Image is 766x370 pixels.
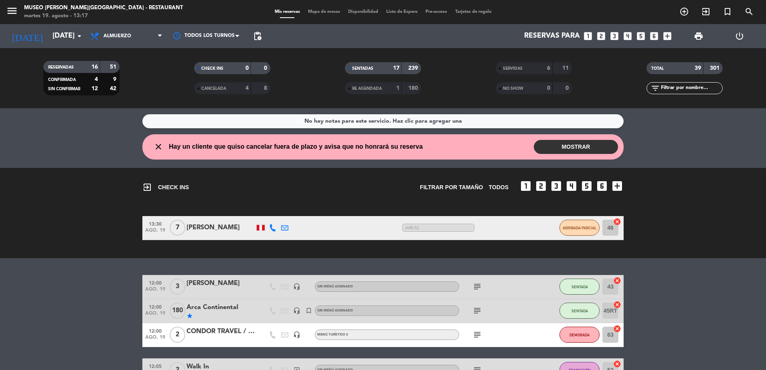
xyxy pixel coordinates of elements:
[396,85,399,91] strong: 1
[408,65,419,71] strong: 239
[170,303,185,319] span: 180
[422,10,451,14] span: Pre-acceso
[569,333,590,337] span: DEMORADA
[393,65,399,71] strong: 17
[293,331,300,338] i: headset_mic
[304,117,462,126] div: No hay notas para este servicio. Haz clic para agregar una
[519,180,532,192] i: looks_one
[649,31,659,41] i: looks_6
[488,183,509,192] span: TODOS
[293,307,300,314] i: headset_mic
[145,326,165,335] span: 12:00
[559,279,600,295] button: SENTADA
[744,7,754,16] i: search
[110,64,118,70] strong: 51
[170,220,185,236] span: 7
[613,325,621,333] i: cancel
[622,31,633,41] i: looks_4
[24,4,183,12] div: Museo [PERSON_NAME][GEOGRAPHIC_DATA] - Restaurant
[145,302,165,311] span: 12:00
[201,67,223,71] span: CHECK INS
[651,67,664,71] span: TOTAL
[660,84,722,93] input: Filtrar por nombre...
[142,182,189,192] span: CHECK INS
[472,330,482,340] i: subject
[245,65,249,71] strong: 0
[186,222,255,233] div: [PERSON_NAME]
[613,360,621,368] i: cancel
[565,85,570,91] strong: 0
[382,10,422,14] span: Lista de Espera
[170,279,185,295] span: 3
[170,327,185,343] span: 2
[596,31,606,41] i: looks_two
[317,309,353,312] span: Sin menú asignado
[305,307,312,314] i: turned_in_not
[710,65,721,71] strong: 301
[142,182,152,192] i: exit_to_app
[75,31,84,41] i: arrow_drop_down
[719,24,760,48] div: LOG OUT
[472,282,482,291] i: subject
[110,86,118,91] strong: 42
[571,309,588,313] span: SENTADA
[145,228,165,237] span: ago. 19
[145,335,165,344] span: ago. 19
[565,180,578,192] i: looks_4
[48,87,80,91] span: SIN CONFIRMAR
[344,10,382,14] span: Disponibilidad
[613,277,621,285] i: cancel
[201,87,226,91] span: CANCELADA
[145,311,165,320] span: ago. 19
[609,31,620,41] i: looks_3
[559,220,600,236] button: ARRIBADA PARCIAL
[571,285,588,289] span: SENTADA
[534,140,618,154] button: MOSTRAR
[420,183,483,192] span: Filtrar por tamaño
[154,142,163,152] i: close
[563,226,597,230] span: ARRIBADA PARCIAL
[562,65,570,71] strong: 11
[535,180,547,192] i: looks_two
[701,7,711,16] i: exit_to_app
[580,180,593,192] i: looks_5
[317,285,353,288] span: Sin menú asignado
[6,5,18,20] button: menu
[694,31,703,41] span: print
[613,301,621,309] i: cancel
[186,302,255,313] div: Arca Continental
[186,313,193,319] i: star
[559,327,600,343] button: DEMORADA
[352,87,382,91] span: RE AGENDADA
[695,65,701,71] strong: 39
[611,180,624,192] i: add_box
[186,326,255,337] div: CONDOR TRAVEL / DÄNZER & KÄHLIN x2
[245,85,249,91] strong: 4
[48,78,76,82] span: CONFIRMADA
[735,31,744,41] i: power_settings_new
[271,10,304,14] span: Mis reservas
[662,31,673,41] i: add_box
[145,287,165,296] span: ago. 19
[583,31,593,41] i: looks_one
[723,7,732,16] i: turned_in_not
[524,32,580,40] span: Reservas para
[650,83,660,93] i: filter_list
[503,67,523,71] span: SERVIDAS
[264,85,269,91] strong: 8
[95,77,98,82] strong: 4
[402,224,474,232] span: m46-51
[559,303,600,319] button: SENTADA
[186,278,255,289] div: [PERSON_NAME]
[6,5,18,17] i: menu
[636,31,646,41] i: looks_5
[253,31,262,41] span: pending_actions
[103,33,131,39] span: Almuerzo
[547,85,550,91] strong: 0
[317,333,348,336] span: Menú turístico 2
[304,10,344,14] span: Mapa de mesas
[113,77,118,82] strong: 9
[24,12,183,20] div: martes 19. agosto - 13:17
[264,65,269,71] strong: 0
[48,65,74,69] span: RESERVADAS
